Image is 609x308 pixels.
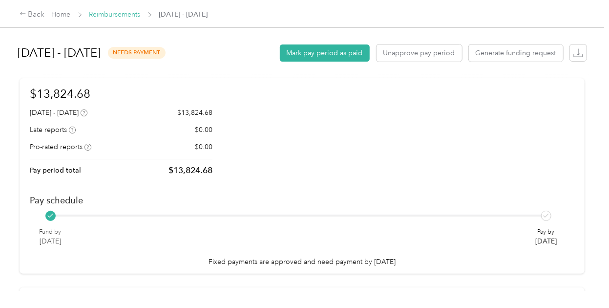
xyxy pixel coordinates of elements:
p: [DATE] [535,236,557,246]
h2: Pay schedule [30,195,574,205]
div: Back [20,9,45,21]
p: Fixed payments are approved and need payment by [DATE] [209,257,396,267]
span: [DATE] - [DATE] [159,9,208,20]
div: Late reports [30,125,76,135]
div: Pro-rated reports [30,142,91,152]
h1: [DATE] - [DATE] [18,41,101,65]
a: Reimbursements [89,10,141,19]
div: [DATE] - [DATE] [30,108,87,118]
span: needs payment [108,47,166,58]
p: Fund by [40,228,62,237]
p: [DATE] [40,236,62,246]
p: $0.00 [195,142,212,152]
p: $13,824.68 [177,108,212,118]
button: Unapprove pay period [377,44,462,62]
a: Home [52,10,71,19]
button: Generate funding request [469,44,563,62]
span: Generate funding request [476,48,556,58]
button: Mark pay period as paid [280,44,370,62]
h1: $13,824.68 [30,85,212,102]
p: Pay by [535,228,557,237]
p: $0.00 [195,125,212,135]
iframe: Everlance-gr Chat Button Frame [554,253,609,308]
p: $13,824.68 [168,164,212,176]
p: Pay period total [30,165,81,176]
